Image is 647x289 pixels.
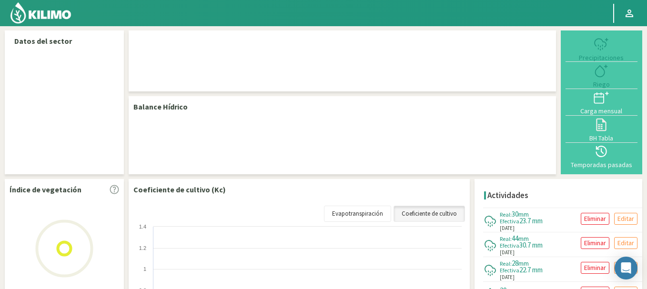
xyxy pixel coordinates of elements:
[566,62,637,89] button: Riego
[133,101,188,112] p: Balance Hídrico
[614,262,637,274] button: Editar
[566,116,637,142] button: BH Tabla
[139,245,146,251] text: 1.2
[500,211,512,218] span: Real:
[500,218,519,225] span: Efectiva
[584,262,606,273] p: Eliminar
[139,224,146,229] text: 1.4
[614,213,637,225] button: Editar
[487,191,528,200] h4: Actividades
[566,35,637,62] button: Precipitaciones
[143,266,146,272] text: 1
[581,213,609,225] button: Eliminar
[568,135,635,141] div: BH Tabla
[566,143,637,169] button: Temporadas pasadas
[10,1,72,24] img: Kilimo
[568,161,635,168] div: Temporadas pasadas
[615,257,637,279] div: Open Intercom Messenger
[584,238,606,249] p: Eliminar
[519,265,543,274] span: 22.7 mm
[500,267,519,274] span: Efectiva
[568,108,635,114] div: Carga mensual
[500,235,512,242] span: Real:
[519,216,543,225] span: 23.7 mm
[568,81,635,88] div: Riego
[617,238,634,249] p: Editar
[500,242,519,249] span: Efectiva
[614,237,637,249] button: Editar
[512,234,518,243] span: 44
[568,54,635,61] div: Precipitaciones
[581,237,609,249] button: Eliminar
[518,259,529,268] span: mm
[500,273,515,281] span: [DATE]
[518,210,529,219] span: mm
[10,184,81,195] p: Índice de vegetación
[324,206,391,222] a: Evapotranspiración
[518,234,529,243] span: mm
[394,206,465,222] a: Coeficiente de cultivo
[581,262,609,274] button: Eliminar
[14,35,114,47] p: Datos del sector
[617,213,634,224] p: Editar
[500,224,515,232] span: [DATE]
[566,89,637,116] button: Carga mensual
[512,209,518,219] span: 30
[500,260,512,267] span: Real:
[519,240,543,249] span: 30.7 mm
[500,249,515,257] span: [DATE]
[584,213,606,224] p: Eliminar
[133,184,226,195] p: Coeficiente de cultivo (Kc)
[512,259,518,268] span: 28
